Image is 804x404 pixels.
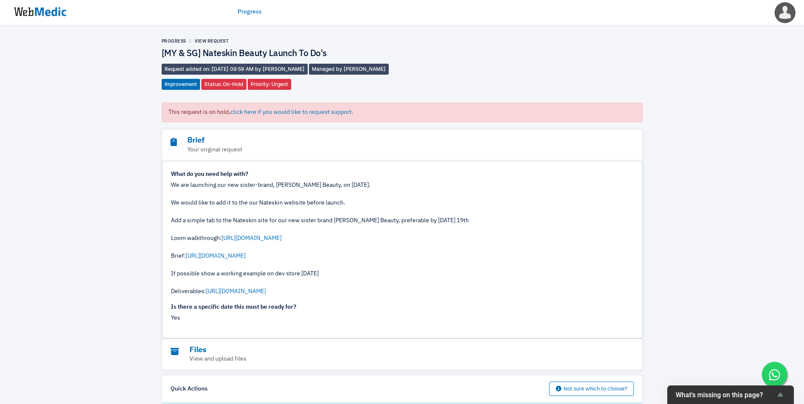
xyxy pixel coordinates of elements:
[222,235,282,241] a: [URL][DOMAIN_NAME]
[676,390,785,400] button: Show survey - What's missing on this page?
[162,48,402,59] h4: [MY & SG] Nateskin Beauty Launch To Do's
[171,136,587,145] h3: Brief
[162,79,200,90] span: Improvement
[171,355,587,364] p: View and upload files
[171,171,248,177] strong: What do you need help with?
[171,385,208,393] h6: Quick Actions
[549,382,634,396] button: Not sure which to choose?
[206,288,266,294] a: [URL][DOMAIN_NAME]
[676,391,775,399] span: What's missing on this page?
[201,79,246,90] span: Status: On-Hold
[238,8,262,16] a: Progress
[171,145,587,154] p: Your original request
[248,79,291,90] span: Priority: Urgent
[171,314,633,323] p: Yes
[186,253,246,259] a: [URL][DOMAIN_NAME]
[230,109,352,115] span: click here if you would like to request support
[171,345,587,355] h3: Files
[171,190,633,207] div: We would like to add it to the our Nateskin website before launch.
[162,64,308,75] span: Request added on: [DATE] 09:59 AM by [PERSON_NAME]
[162,38,402,44] nav: breadcrumb
[195,38,229,43] a: View Request
[162,102,643,122] div: This request is on hold, .
[171,207,633,296] div: Add a simple tab to the Nateskin site for our new sister brand [PERSON_NAME] Beauty, preferable b...
[162,38,186,43] a: Progress
[171,304,296,310] strong: Is there a specific date this must be ready for?
[309,64,389,75] span: Managed by [PERSON_NAME]
[171,181,633,190] div: We are launching our new sister-brand, [PERSON_NAME] Beauty, on [DATE].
